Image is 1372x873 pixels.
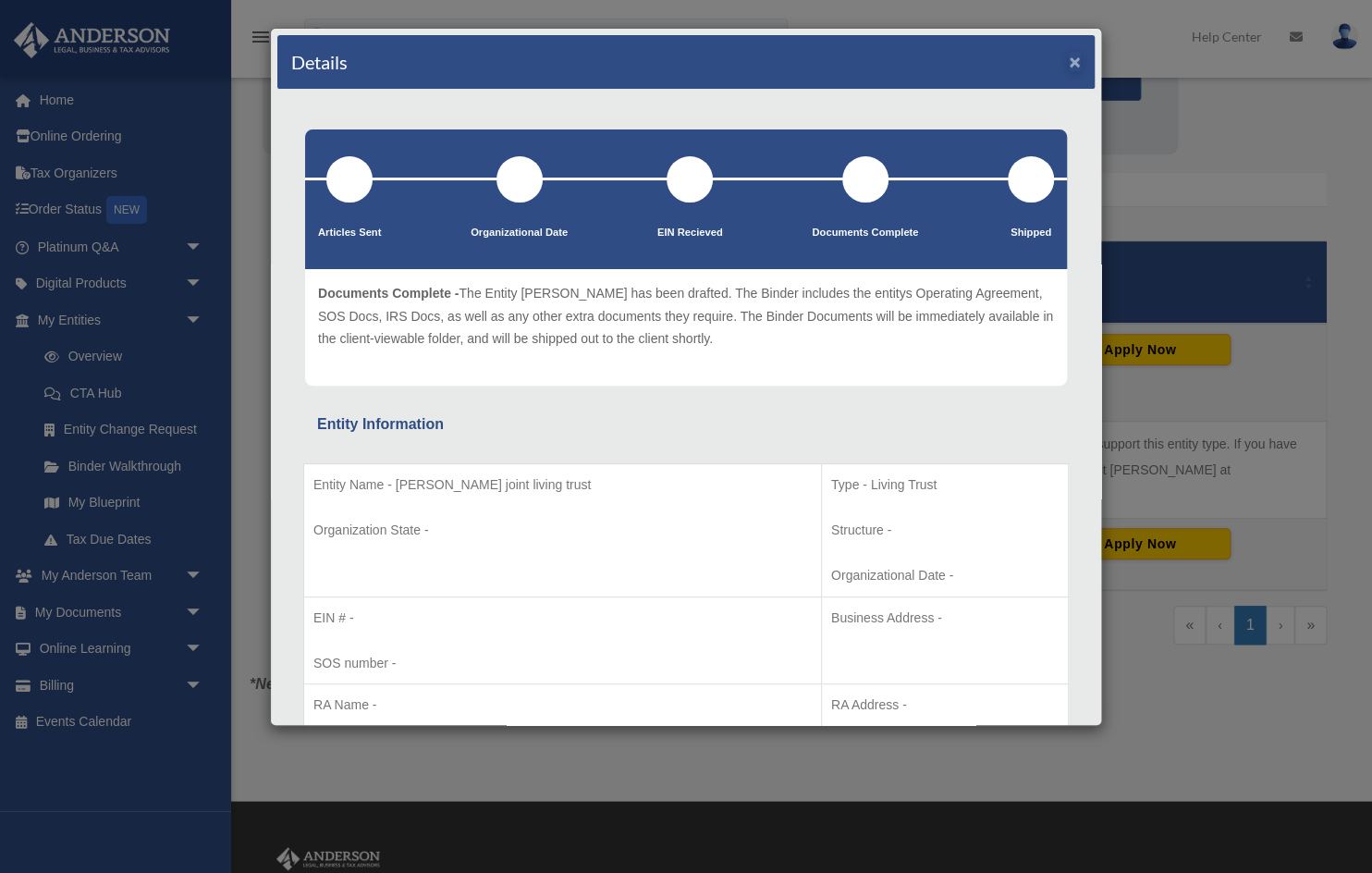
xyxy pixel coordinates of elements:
p: Type - Living Trust [831,473,1059,497]
button: × [1069,52,1081,71]
p: SOS number - [313,652,812,675]
p: Organization State - [313,519,812,542]
span: Documents Complete - [318,286,459,301]
p: Articles Sent [318,224,381,242]
p: EIN Recieved [657,224,723,242]
p: RA Name - [313,694,812,717]
p: Business Address - [831,607,1059,630]
p: The Entity [PERSON_NAME] has been drafted. The Binder includes the entitys Operating Agreement, S... [318,282,1054,350]
p: EIN # - [313,607,812,630]
p: Entity Name - [PERSON_NAME] joint living trust [313,473,812,497]
p: Organizational Date [471,224,568,242]
h4: Details [291,49,348,75]
p: RA Address - [831,694,1059,717]
p: Organizational Date - [831,564,1059,587]
p: Structure - [831,519,1059,542]
p: Shipped [1008,224,1054,242]
div: Entity Information [317,412,1055,437]
p: Documents Complete [812,224,918,242]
